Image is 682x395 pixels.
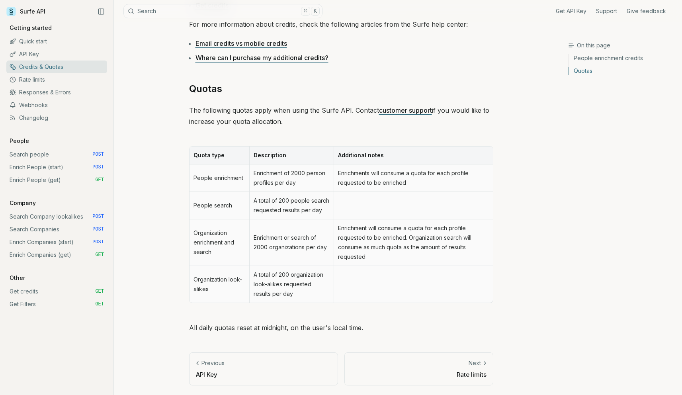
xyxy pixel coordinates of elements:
a: Email credits vs mobile credits [195,39,287,47]
a: Credits & Quotas [6,61,107,73]
span: GET [95,252,104,258]
span: POST [92,164,104,170]
th: Description [249,147,334,164]
a: Changelog [6,111,107,124]
p: Company [6,199,39,207]
a: Quick start [6,35,107,48]
p: Rate limits [351,370,487,379]
td: Organization enrichment and search [190,219,250,266]
td: Enrichments will consume a quota for each profile requested to be enriched [334,164,492,192]
a: Enrich People (start) POST [6,161,107,174]
span: GET [95,288,104,295]
a: Get API Key [556,7,586,15]
a: Give feedback [627,7,666,15]
th: Additional notes [334,147,492,164]
a: Enrich Companies (get) GET [6,248,107,261]
td: Enrichment or search of 2000 organizations per day [249,219,334,266]
td: A total of 200 organization look-alikes requested results per day [249,266,334,303]
a: People enrichment credits [569,54,676,65]
span: POST [92,226,104,233]
a: Where can I purchase my additional credits? [195,54,328,62]
kbd: ⌘ [301,7,310,16]
a: Quotas [189,82,222,95]
a: NextRate limits [344,352,493,385]
a: Search Company lookalikes POST [6,210,107,223]
p: The following quotas apply when using the Surfe API. Contact if you would like to increase your q... [189,105,493,127]
a: Search people POST [6,148,107,161]
a: Enrich Companies (start) POST [6,236,107,248]
a: PreviousAPI Key [189,352,338,385]
p: Next [469,359,481,367]
td: Enrichment of 2000 person profiles per day [249,164,334,192]
a: Surfe API [6,6,45,18]
td: People search [190,192,250,219]
p: All daily quotas reset at midnight, on the user's local time. [189,322,493,333]
p: Other [6,274,28,282]
a: Search Companies POST [6,223,107,236]
a: Enrich People (get) GET [6,174,107,186]
td: People enrichment [190,164,250,192]
a: Get credits GET [6,285,107,298]
a: Webhooks [6,99,107,111]
th: Quota type [190,147,250,164]
span: POST [92,151,104,158]
a: Quotas [569,65,676,75]
span: GET [95,301,104,307]
span: POST [92,213,104,220]
h3: On this page [568,41,676,49]
td: Organization look-alikes [190,266,250,303]
a: customer support [379,106,432,114]
p: For more information about credits, check the following articles from the Surfe help center: [189,19,493,30]
a: API Key [6,48,107,61]
p: Previous [201,359,225,367]
kbd: K [311,7,320,16]
a: Support [596,7,617,15]
span: POST [92,239,104,245]
p: API Key [196,370,331,379]
a: Get Filters GET [6,298,107,311]
a: Responses & Errors [6,86,107,99]
span: GET [95,177,104,183]
button: Search⌘K [123,4,322,18]
p: People [6,137,32,145]
td: A total of 200 people search requested results per day [249,192,334,219]
p: Getting started [6,24,55,32]
a: Rate limits [6,73,107,86]
td: Enrichment will consume a quota for each profile requested to be enriched. Organization search wi... [334,219,492,266]
button: Collapse Sidebar [95,6,107,18]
